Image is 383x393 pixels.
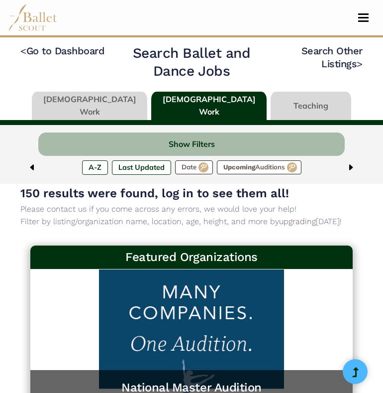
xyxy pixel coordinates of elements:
li: [DEMOGRAPHIC_DATA] Work [149,92,269,121]
p: Please contact us if you come across any errors, we would love your help! [20,203,363,216]
span: 150 results were found, log in to see them all! [20,186,289,200]
span: Upcoming [223,164,255,170]
code: < [20,44,26,57]
label: A-Z [82,160,108,174]
a: upgrading [279,217,316,226]
li: Teaching [269,92,353,121]
h3: Featured Organizations [38,250,345,265]
h2: Search Ballet and Dance Jobs [111,44,272,81]
code: > [357,57,363,70]
a: <Go to Dashboard [20,45,104,57]
button: Show Filters [38,132,345,156]
p: Filter by listing/organization name, location, age, height, and more by [DATE]! [20,215,363,228]
button: Toggle navigation [352,13,375,22]
label: Auditions [217,160,301,174]
a: Search Other Listings> [301,45,363,70]
label: Date [175,160,213,174]
li: [DEMOGRAPHIC_DATA] Work [30,92,149,121]
label: Last Updated [112,160,171,174]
